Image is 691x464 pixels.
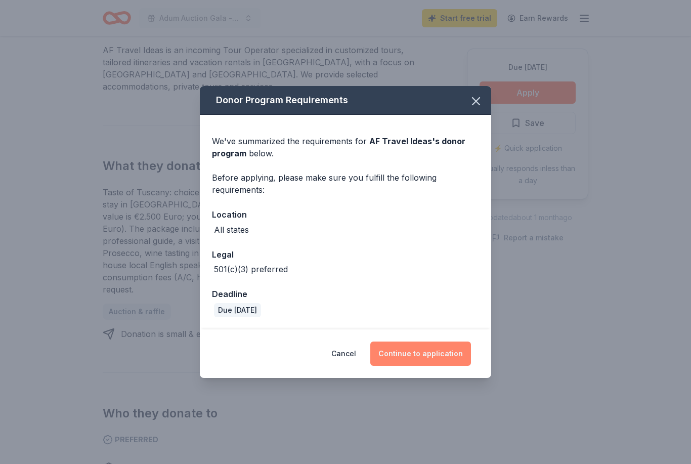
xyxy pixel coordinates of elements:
button: Cancel [331,342,356,366]
div: Location [212,208,479,221]
div: Deadline [212,287,479,301]
div: Before applying, please make sure you fulfill the following requirements: [212,172,479,196]
button: Continue to application [370,342,471,366]
div: We've summarized the requirements for below. [212,135,479,159]
div: Legal [212,248,479,261]
div: Due [DATE] [214,303,261,317]
div: Donor Program Requirements [200,86,491,115]
div: All states [214,224,249,236]
div: 501(c)(3) preferred [214,263,288,275]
